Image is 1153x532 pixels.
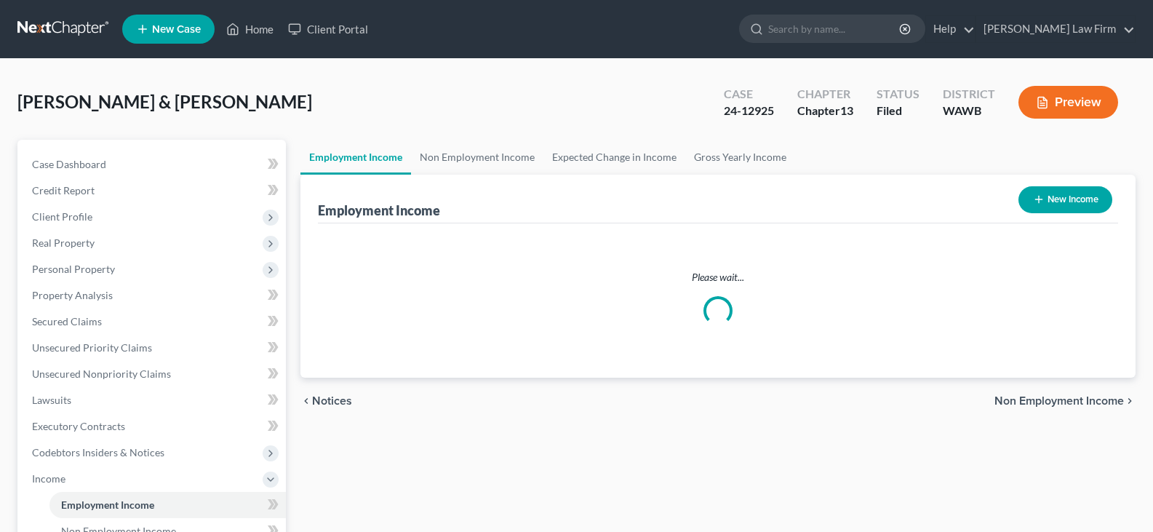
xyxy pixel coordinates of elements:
div: Chapter [797,86,853,103]
span: Unsecured Priority Claims [32,341,152,354]
div: 24-12925 [724,103,774,119]
span: Employment Income [61,499,154,511]
a: Home [219,16,281,42]
a: Lawsuits [20,387,286,413]
div: Filed [877,103,919,119]
span: [PERSON_NAME] & [PERSON_NAME] [17,91,312,112]
a: Case Dashboard [20,151,286,178]
a: Help [926,16,975,42]
span: Unsecured Nonpriority Claims [32,368,171,380]
button: chevron_left Notices [300,395,352,407]
span: Income [32,472,65,485]
a: Expected Change in Income [543,140,685,175]
a: Unsecured Nonpriority Claims [20,361,286,387]
span: Executory Contracts [32,420,125,432]
span: Personal Property [32,263,115,275]
span: Notices [312,395,352,407]
a: Employment Income [49,492,286,518]
a: Secured Claims [20,309,286,335]
div: Status [877,86,919,103]
p: Please wait... [330,270,1106,285]
a: [PERSON_NAME] Law Firm [976,16,1135,42]
a: Property Analysis [20,282,286,309]
span: Case Dashboard [32,158,106,170]
button: New Income [1018,186,1112,213]
i: chevron_left [300,395,312,407]
a: Executory Contracts [20,413,286,440]
a: Credit Report [20,178,286,204]
div: Chapter [797,103,853,119]
span: Client Profile [32,210,92,223]
a: Employment Income [300,140,411,175]
button: Preview [1018,86,1118,119]
input: Search by name... [768,15,901,42]
span: Property Analysis [32,289,113,301]
a: Client Portal [281,16,375,42]
a: Gross Yearly Income [685,140,795,175]
span: Credit Report [32,184,95,196]
span: 13 [840,103,853,117]
span: Non Employment Income [994,395,1124,407]
span: Real Property [32,237,95,249]
div: WAWB [943,103,995,119]
a: Non Employment Income [411,140,543,175]
div: Case [724,86,774,103]
a: Unsecured Priority Claims [20,335,286,361]
i: chevron_right [1124,395,1136,407]
div: Employment Income [318,202,440,219]
span: Lawsuits [32,394,71,406]
span: Secured Claims [32,315,102,327]
button: Non Employment Income chevron_right [994,395,1136,407]
span: New Case [152,24,201,35]
div: District [943,86,995,103]
span: Codebtors Insiders & Notices [32,446,164,458]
